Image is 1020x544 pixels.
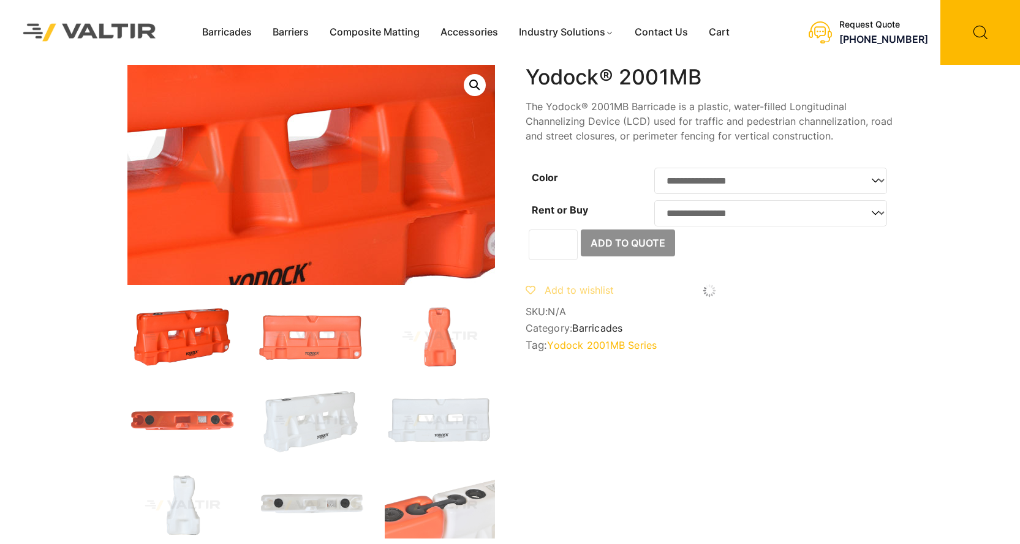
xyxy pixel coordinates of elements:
[526,322,893,334] span: Category:
[430,23,508,42] a: Accessories
[548,305,566,318] span: N/A
[385,304,495,370] img: 2001MB_Org_Side.jpg
[256,388,366,454] img: 2001MB_Nat_3Q.jpg
[698,23,740,42] a: Cart
[508,23,624,42] a: Industry Solutions
[526,306,893,318] span: SKU:
[624,23,698,42] a: Contact Us
[127,472,238,538] img: 2001MB_Nat_Side.jpg
[547,339,657,351] a: Yodock 2001MB Series
[581,229,675,256] button: Add to Quote
[839,20,928,30] div: Request Quote
[526,65,893,90] h1: Yodock® 2001MB
[532,204,588,216] label: Rent or Buy
[256,304,366,370] img: 2001MB_Org_Front.jpg
[385,388,495,454] img: 2001MB_Nat_Front.jpg
[385,472,495,538] img: 2001MB_Xtra2.jpg
[319,23,430,42] a: Composite Matting
[262,23,319,42] a: Barriers
[526,99,893,143] p: The Yodock® 2001MB Barricade is a plastic, water-filled Longitudinal Channelizing Device (LCD) us...
[256,472,366,538] img: 2001MB_Nat_Top.jpg
[572,322,622,334] a: Barricades
[839,33,928,45] a: [PHONE_NUMBER]
[526,339,893,351] span: Tag:
[529,229,578,260] input: Product quantity
[9,10,170,56] img: Valtir Rentals
[127,388,238,454] img: 2001MB_Org_Top.jpg
[127,304,238,370] img: 2001MB_Org_3Q.jpg
[532,171,558,184] label: Color
[192,23,262,42] a: Barricades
